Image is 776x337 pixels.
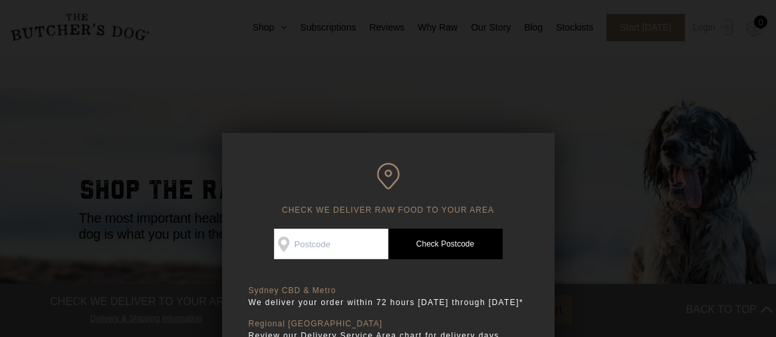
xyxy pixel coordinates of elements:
[388,229,503,259] a: Check Postcode
[274,229,388,259] input: Postcode
[249,319,528,329] p: Regional [GEOGRAPHIC_DATA]
[249,296,528,309] p: We deliver your order within 72 hours [DATE] through [DATE]*
[249,163,528,215] h6: CHECK WE DELIVER RAW FOOD TO YOUR AREA
[249,286,528,296] p: Sydney CBD & Metro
